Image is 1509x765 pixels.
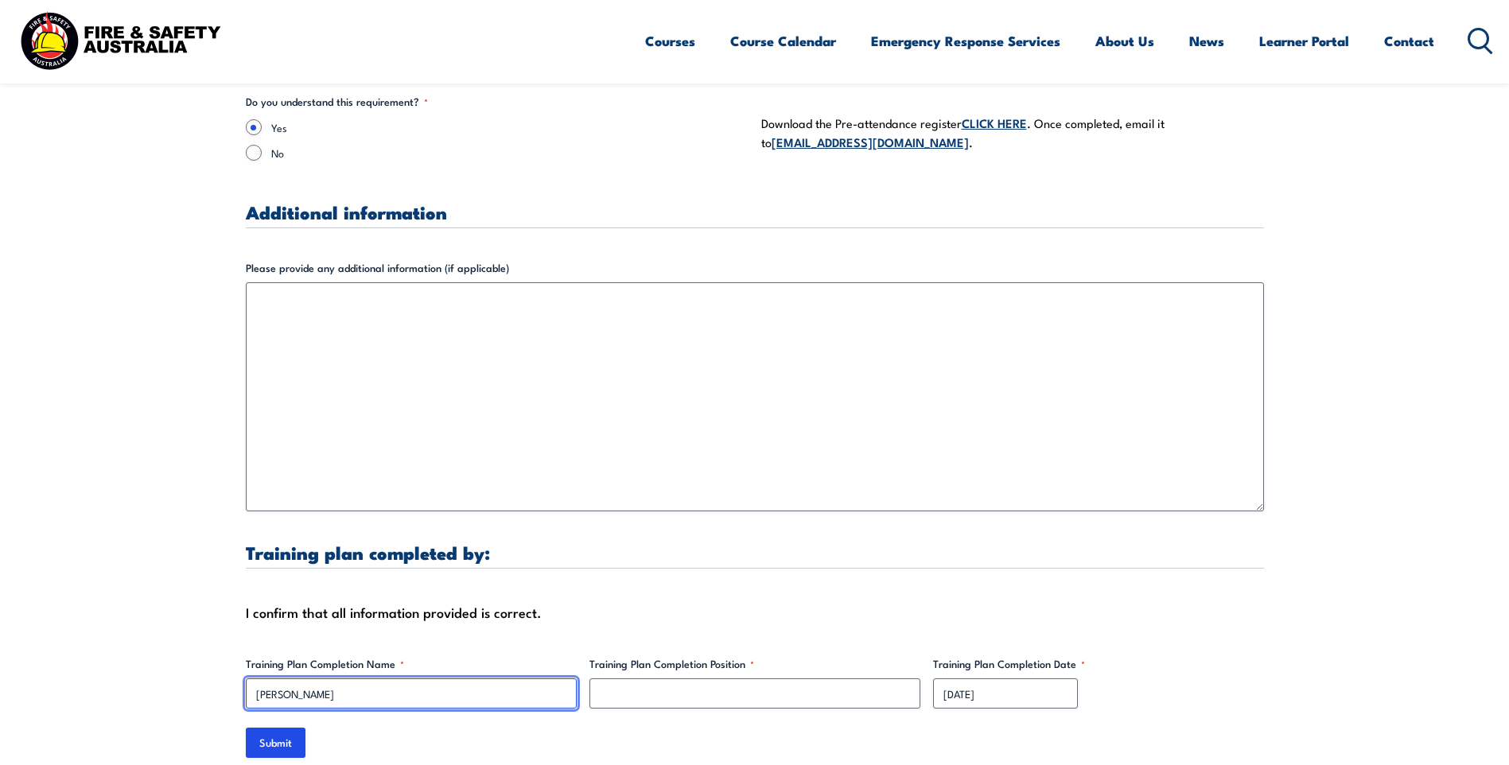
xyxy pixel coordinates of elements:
[246,260,1264,276] label: Please provide any additional information (if applicable)
[1189,20,1224,62] a: News
[246,543,1264,561] h3: Training plan completed by:
[246,656,577,672] label: Training Plan Completion Name
[772,133,969,150] a: [EMAIL_ADDRESS][DOMAIN_NAME]
[271,119,749,135] label: Yes
[1384,20,1434,62] a: Contact
[962,114,1027,131] a: CLICK HERE
[271,145,749,161] label: No
[1095,20,1154,62] a: About Us
[761,114,1264,151] p: Download the Pre-attendance register . Once completed, email it to .
[589,656,920,672] label: Training Plan Completion Position
[871,20,1060,62] a: Emergency Response Services
[246,728,305,758] input: Submit
[645,20,695,62] a: Courses
[1259,20,1349,62] a: Learner Portal
[246,94,428,110] legend: Do you understand this requirement?
[730,20,836,62] a: Course Calendar
[246,600,1264,624] div: I confirm that all information provided is correct.
[933,678,1078,709] input: dd/mm/yyyy
[933,656,1264,672] label: Training Plan Completion Date
[246,203,1264,221] h3: Additional information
